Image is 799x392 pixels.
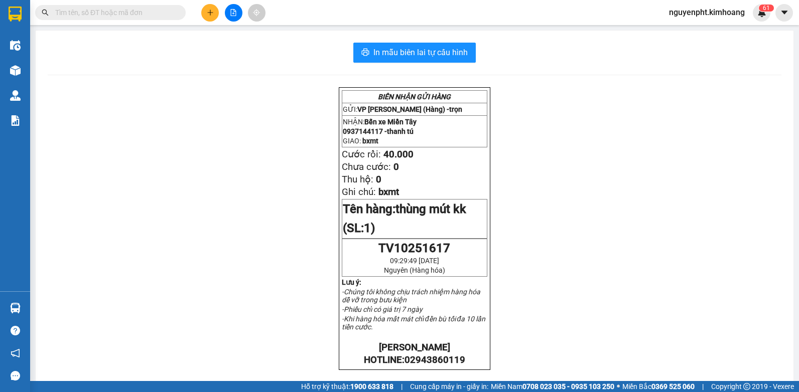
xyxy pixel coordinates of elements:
span: | [401,381,403,392]
button: printerIn mẫu biên lai tự cấu hình [353,43,476,63]
span: 1 [766,5,770,12]
img: warehouse-icon [10,65,21,76]
span: bxmt [378,186,399,198]
span: VP [PERSON_NAME] (Hàng) - [357,105,462,113]
span: 0 [376,174,381,185]
em: -Chúng tôi không chịu trách nhiệm hàng hóa dễ vỡ trong bưu kiện [342,288,480,304]
span: GIAO: [4,56,44,65]
span: 09:29:49 [DATE] [390,257,439,265]
strong: Lưu ý: [342,278,361,286]
span: Bến xe Miền Tây [28,34,88,43]
span: 6 [763,5,766,12]
span: 02943860119 [405,354,465,365]
img: warehouse-icon [10,303,21,313]
span: question-circle [11,326,20,335]
span: notification [11,348,20,358]
span: Miền Nam [491,381,614,392]
img: warehouse-icon [10,90,21,101]
p: GỬI: [343,105,486,113]
span: VP [PERSON_NAME] (Hàng) - [21,20,140,29]
span: Cung cấp máy in - giấy in: [410,381,488,392]
img: logo-vxr [9,7,22,22]
span: Cước rồi: [3,69,42,80]
span: Miền Bắc [622,381,695,392]
button: aim [248,4,265,22]
em: -Khi hàng hóa mất mát chỉ đền bù tối đa 10 lần tiền cước. [342,315,486,331]
span: trọn [449,105,462,113]
strong: HOTLINE: [364,354,465,365]
span: Cước rồi: [342,149,381,160]
span: | [702,381,704,392]
p: GỬI: [4,20,147,29]
span: ⚪️ [617,384,620,388]
span: printer [361,48,369,58]
span: Bến xe Miền Tây [364,118,417,126]
button: plus [201,4,219,22]
strong: BIÊN NHẬN GỬI HÀNG [34,6,116,15]
span: Ghi chú: [342,186,376,198]
span: thanh tú [54,45,83,54]
span: 40.000 [383,149,414,160]
sup: 61 [759,5,774,12]
img: icon-new-feature [757,8,766,17]
span: 0937144117 - [4,45,83,54]
img: warehouse-icon [10,40,21,51]
span: copyright [743,383,750,390]
span: aim [253,9,260,16]
span: In mẫu biên lai tự cấu hình [373,46,468,59]
span: trọn [125,20,140,29]
span: Hỗ trợ kỹ thuật: [301,381,393,392]
span: 0937144117 - [343,127,414,135]
span: 1) [364,221,375,235]
strong: 1900 633 818 [350,382,393,390]
strong: BIÊN NHẬN GỬI HÀNG [378,93,451,101]
em: -Phiếu chỉ có giá trị 7 ngày [342,305,423,313]
p: NHẬN: [4,34,147,43]
strong: 0369 525 060 [651,382,695,390]
span: 0 [393,161,399,172]
strong: 0708 023 035 - 0935 103 250 [522,382,614,390]
button: file-add [225,4,242,22]
img: solution-icon [10,115,21,126]
span: GIAO: [343,137,378,145]
span: bxmt [26,56,44,65]
span: thanh tú [387,127,414,135]
span: Nguyên (Hàng hóa) [384,266,445,274]
span: bxmt [362,137,378,145]
span: Thu hộ: [342,174,373,185]
button: caret-down [775,4,793,22]
span: thùng mút kk (SL: [343,202,466,235]
span: plus [207,9,214,16]
span: message [11,371,20,380]
input: Tìm tên, số ĐT hoặc mã đơn [55,7,174,18]
span: Chưa cước: [342,161,391,172]
span: search [42,9,49,16]
span: TV10251617 [378,241,450,255]
span: 40.000 [45,69,75,80]
p: NHẬN: [343,118,486,126]
strong: [PERSON_NAME] [379,342,450,353]
span: nguyenpht.kimhoang [661,6,753,19]
span: caret-down [780,8,789,17]
span: file-add [230,9,237,16]
span: Tên hàng: [343,202,466,235]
